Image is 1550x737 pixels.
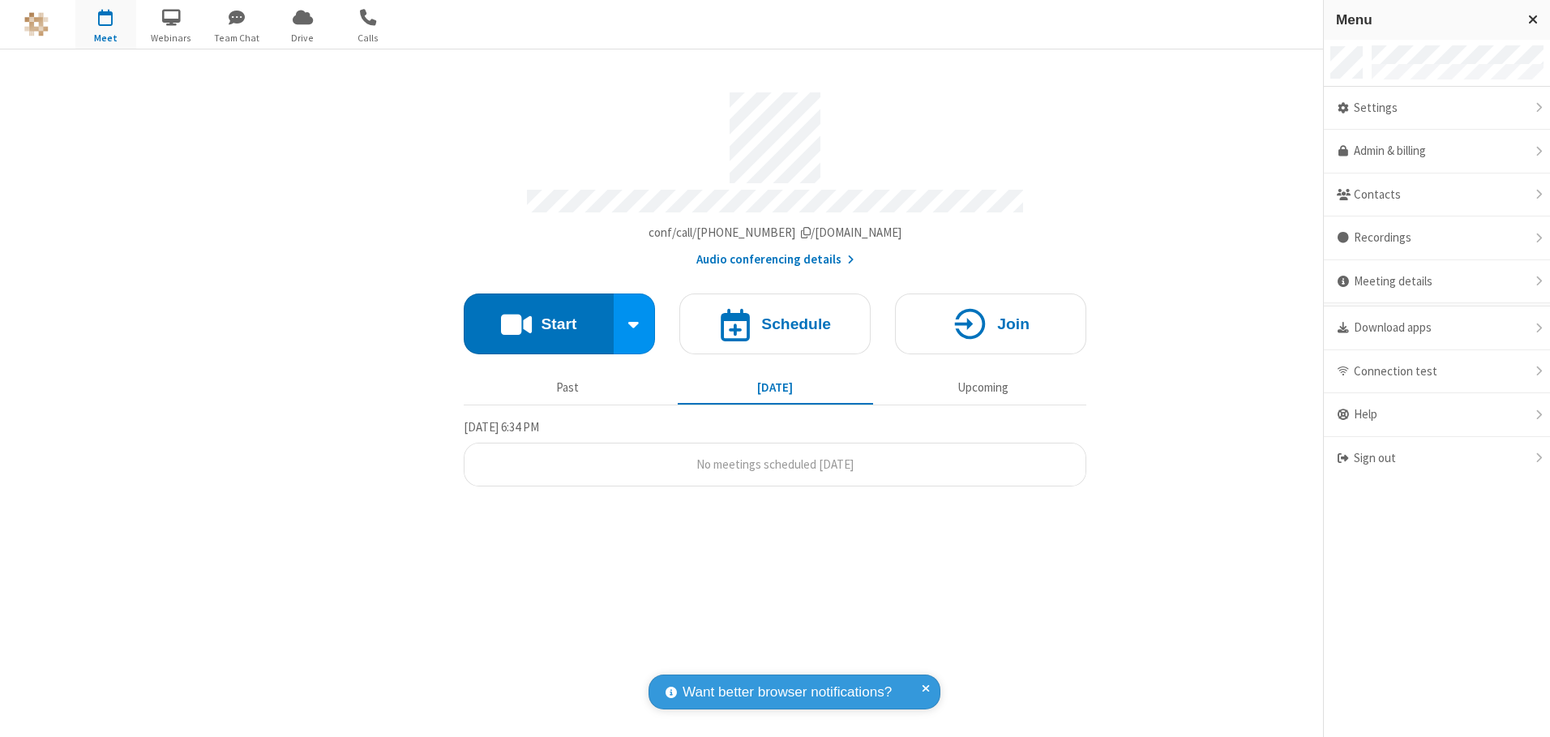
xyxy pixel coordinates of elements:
button: Copy my meeting room linkCopy my meeting room link [649,224,902,242]
h3: Menu [1336,12,1514,28]
button: Audio conferencing details [696,251,854,269]
div: Sign out [1324,437,1550,480]
button: Schedule [679,294,871,354]
section: Today's Meetings [464,418,1086,487]
button: Join [895,294,1086,354]
h4: Join [997,316,1030,332]
div: Connection test [1324,350,1550,394]
h4: Start [541,316,576,332]
span: Webinars [141,31,202,45]
span: No meetings scheduled [DATE] [696,456,854,472]
span: Copy my meeting room link [649,225,902,240]
span: Calls [338,31,399,45]
a: Admin & billing [1324,130,1550,174]
section: Account details [464,80,1086,269]
button: Past [470,372,666,403]
span: Meet [75,31,136,45]
span: [DATE] 6:34 PM [464,419,539,435]
button: [DATE] [678,372,873,403]
h4: Schedule [761,316,831,332]
div: Download apps [1324,306,1550,350]
span: Team Chat [207,31,268,45]
button: Upcoming [885,372,1081,403]
div: Recordings [1324,216,1550,260]
div: Meeting details [1324,260,1550,304]
div: Contacts [1324,174,1550,217]
div: Settings [1324,87,1550,131]
div: Start conference options [614,294,656,354]
div: Help [1324,393,1550,437]
span: Drive [272,31,333,45]
span: Want better browser notifications? [683,682,892,703]
img: QA Selenium DO NOT DELETE OR CHANGE [24,12,49,36]
button: Start [464,294,614,354]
